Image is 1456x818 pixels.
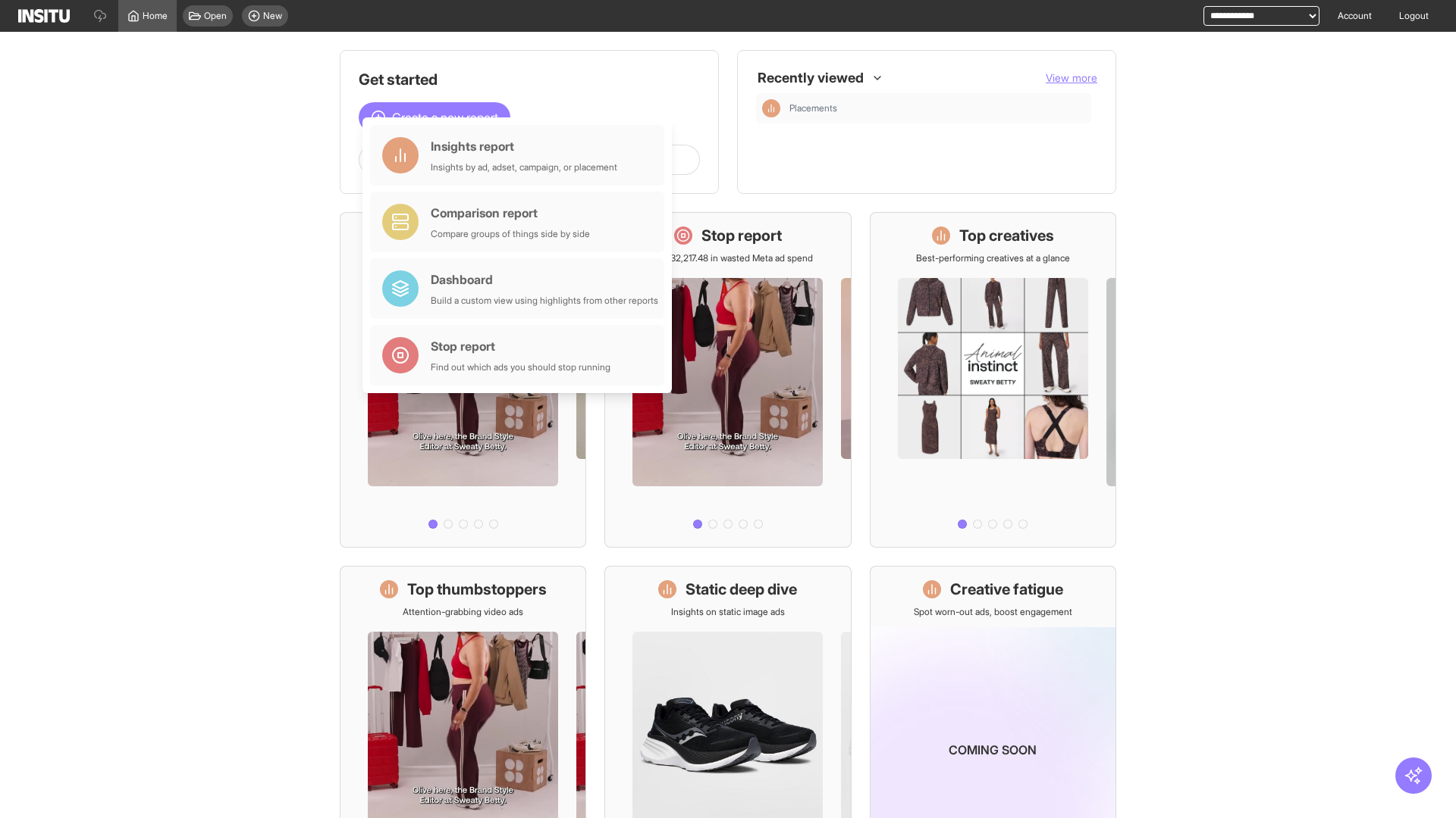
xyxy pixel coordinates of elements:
h1: Get started [359,69,700,90]
div: Dashboard [431,270,658,289]
div: Insights [762,99,780,117]
button: Create a new report [359,102,510,133]
p: Attention-grabbing video ads [403,606,523,618]
div: Compare groups of things side by side [431,228,590,240]
div: Insights report [431,137,617,155]
span: Placements [789,102,1085,114]
h1: Top creatives [959,225,1054,246]
span: New [263,10,282,22]
a: Top creativesBest-performing creatives at a glance [870,212,1116,548]
div: Build a custom view using highlights from other reports [431,295,658,307]
p: Save £32,217.48 in wasted Meta ad spend [643,252,813,264]
span: Open [204,10,227,22]
div: Find out which ads you should stop running [431,361,610,373]
span: Create a new report [392,108,498,126]
img: Logo [18,9,70,23]
h1: Stop report [701,225,782,246]
p: Best-performing creatives at a glance [916,252,1070,264]
div: Insights by ad, adset, campaign, or placement [431,161,617,173]
a: What's live nowSee all active ads instantly [340,212,586,548]
span: Home [143,10,168,22]
span: Placements [789,102,837,114]
h1: Top thumbstoppers [407,579,547,600]
div: Stop report [431,337,610,355]
span: View more [1046,71,1097,84]
h1: Static deep dive [686,579,797,600]
div: Comparison report [431,204,590,222]
a: Stop reportSave £32,217.48 in wasted Meta ad spend [604,212,851,548]
button: View more [1046,70,1097,86]
p: Insights on static image ads [671,606,785,618]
